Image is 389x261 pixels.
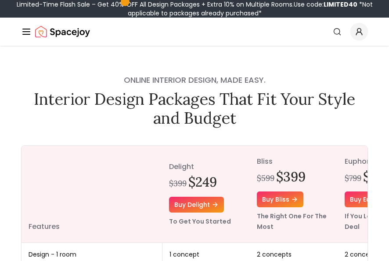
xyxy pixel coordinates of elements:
a: Buy delight [169,197,224,213]
small: To Get You Started [169,217,231,226]
div: $599 [257,172,274,184]
h2: $399 [276,169,306,184]
p: bliss [257,156,331,167]
span: 1 concept [169,250,199,259]
small: The Right One For The Most [257,212,327,231]
th: Features [22,146,162,243]
a: Spacejoy [35,23,90,40]
h1: Interior Design Packages That Fit Your Style and Budget [21,90,368,128]
span: 2 concepts [345,250,379,259]
p: delight [169,162,243,172]
a: Buy bliss [257,191,303,207]
h4: Online interior design, made easy. [21,74,368,86]
nav: Global [21,18,368,46]
img: Spacejoy Logo [35,23,90,40]
div: $399 [169,177,187,190]
span: 2 concepts [257,250,292,259]
div: $799 [345,172,361,184]
h2: $249 [188,174,217,190]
